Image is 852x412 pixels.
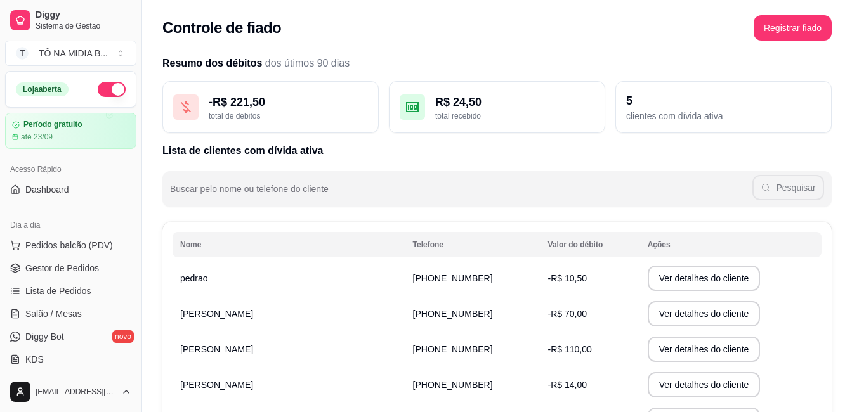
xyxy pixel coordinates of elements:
button: Pedidos balcão (PDV) [5,235,136,255]
span: KDS [25,353,44,366]
a: Dashboard [5,179,136,200]
th: Valor do débito [541,232,640,257]
button: Alterar Status [98,82,126,97]
a: Diggy Botnovo [5,326,136,347]
span: dos útimos 90 dias [265,58,350,68]
span: Pedidos balcão (PDV) [25,239,113,252]
button: Registrar fiado [754,15,832,41]
article: Período gratuito [23,120,82,129]
button: Ver detalhes do cliente [648,266,761,291]
div: total recebido [435,111,594,121]
span: [PHONE_NUMBER] [413,380,493,390]
th: Ações [640,232,822,257]
article: até 23/09 [21,132,53,142]
div: 5 [626,92,821,110]
span: Lista de Pedidos [25,285,91,297]
th: Nome [173,232,405,257]
a: Lista de Pedidos [5,281,136,301]
span: pedrao [180,273,208,283]
a: Salão / Mesas [5,304,136,324]
button: [EMAIL_ADDRESS][DOMAIN_NAME] [5,377,136,407]
button: Ver detalhes do cliente [648,301,761,326]
span: [PERSON_NAME] [180,309,253,319]
a: DiggySistema de Gestão [5,5,136,35]
button: Ver detalhes do cliente [648,372,761,397]
span: -R$ 14,00 [548,380,587,390]
h2: Controle de fiado [162,18,281,38]
span: T [16,47,29,60]
a: Período gratuitoaté 23/09 [5,113,136,149]
div: - R$ 221,50 [209,93,368,111]
h2: Lista de clientes com dívida ativa [162,143,832,158]
div: TÔ NA MIDIA B ... [39,47,108,60]
a: Gestor de Pedidos [5,258,136,278]
span: Salão / Mesas [25,307,82,320]
div: R$ 24,50 [435,93,594,111]
span: [PERSON_NAME] [180,380,253,390]
button: Select a team [5,41,136,66]
span: -R$ 70,00 [548,309,587,319]
div: total de débitos [209,111,368,121]
span: Diggy Bot [25,330,64,343]
span: Dashboard [25,183,69,196]
th: Telefone [405,232,541,257]
button: Ver detalhes do cliente [648,337,761,362]
span: -R$ 110,00 [548,344,592,354]
div: Loja aberta [16,82,69,96]
span: Diggy [36,10,131,21]
span: [EMAIL_ADDRESS][DOMAIN_NAME] [36,387,116,397]
span: [PHONE_NUMBER] [413,273,493,283]
span: [PHONE_NUMBER] [413,309,493,319]
span: [PERSON_NAME] [180,344,253,354]
span: Sistema de Gestão [36,21,131,31]
h2: Resumo dos débitos [162,56,832,71]
span: [PHONE_NUMBER] [413,344,493,354]
div: Acesso Rápido [5,159,136,179]
input: Buscar pelo nome ou telefone do cliente [170,188,752,200]
div: clientes com dívida ativa [626,110,821,122]
div: Dia a dia [5,215,136,235]
span: -R$ 10,50 [548,273,587,283]
a: KDS [5,349,136,370]
span: Gestor de Pedidos [25,262,99,274]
